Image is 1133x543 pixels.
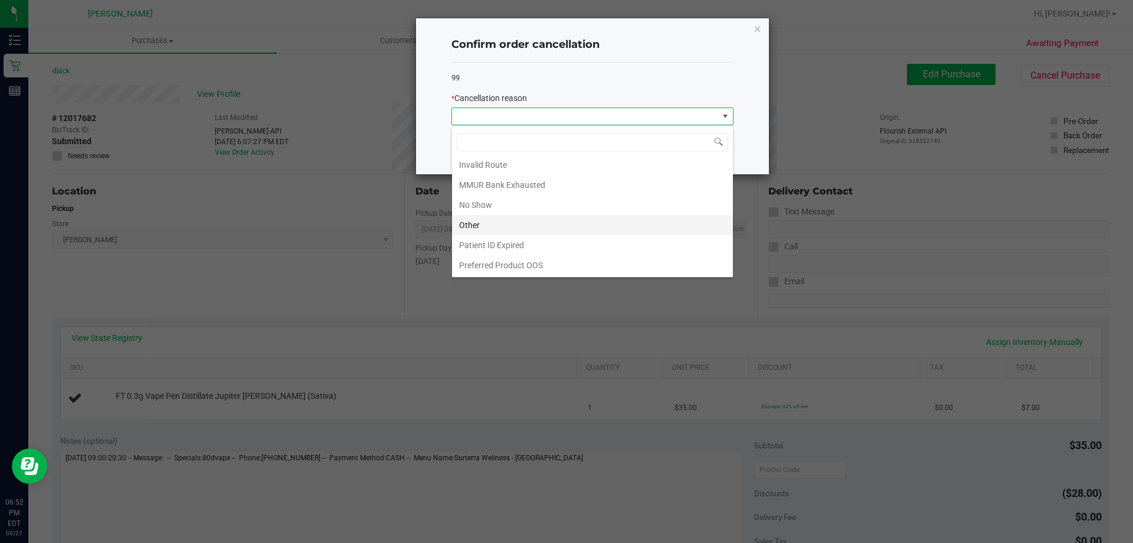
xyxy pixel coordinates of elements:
span: Cancellation reason [454,93,527,103]
li: Invalid Route [452,155,733,175]
button: Close [754,21,762,35]
h4: Confirm order cancellation [451,37,733,53]
li: Patient ID Expired [452,235,733,255]
iframe: Resource center [12,448,47,484]
li: MMUR Bank Exhausted [452,175,733,195]
li: Preferred Product OOS [452,255,733,275]
li: No Show [452,195,733,215]
span: 99 [451,73,460,82]
li: Other [452,215,733,235]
